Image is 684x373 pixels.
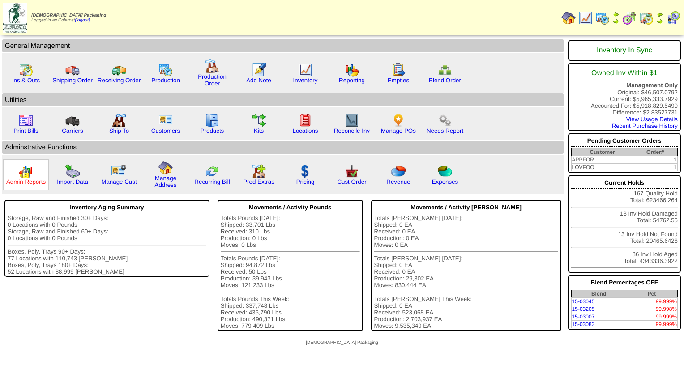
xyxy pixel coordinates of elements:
img: po.png [391,113,406,127]
img: workflow.gif [252,113,266,127]
img: pie_chart.png [391,164,406,178]
span: [DEMOGRAPHIC_DATA] Packaging [31,13,106,18]
img: calendarblend.gif [622,11,637,25]
a: 15-03205 [572,306,595,312]
img: pie_chart2.png [438,164,452,178]
img: factory2.gif [112,113,126,127]
div: Current Holds [571,177,678,189]
th: Pct [626,290,678,298]
img: graph2.png [19,164,33,178]
img: calendarcustomer.gif [666,11,680,25]
img: calendarinout.gif [19,63,33,77]
img: graph.gif [345,63,359,77]
img: arrowright.gif [612,18,620,25]
td: Utilities [2,93,564,106]
a: Recent Purchase History [612,123,678,129]
img: truck.gif [65,63,80,77]
a: Inventory [293,77,318,84]
a: Receiving Order [98,77,141,84]
div: Inventory In Sync [571,42,678,59]
a: Ship To [109,127,129,134]
a: Empties [388,77,409,84]
img: home.gif [158,161,173,175]
img: workflow.png [438,113,452,127]
img: zoroco-logo-small.webp [3,3,27,33]
img: truck3.gif [65,113,80,127]
div: Totals [PERSON_NAME] [DATE]: Shipped: 0 EA Received: 0 EA Production: 0 EA Moves: 0 EA Totals [PE... [374,215,558,329]
div: Totals Pounds [DATE]: Shipped: 33,701 Lbs Received: 310 Lbs Production: 0 Lbs Moves: 0 Lbs Totals... [221,215,360,329]
a: Expenses [432,178,458,185]
td: LOVFOO [571,164,633,171]
th: Blend [571,290,626,298]
a: Ins & Outs [12,77,40,84]
a: View Usage Details [626,116,678,123]
a: Recurring Bill [194,178,230,185]
div: Owned Inv Within $1 [571,65,678,82]
img: arrowright.gif [656,18,663,25]
a: Production [151,77,180,84]
a: Production Order [198,73,227,87]
td: General Management [2,39,564,52]
img: cabinet.gif [205,113,219,127]
img: arrowleft.gif [612,11,620,18]
img: arrowleft.gif [656,11,663,18]
div: Blend Percentages OFF [571,277,678,288]
img: cust_order.png [345,164,359,178]
img: invoice2.gif [19,113,33,127]
a: Add Note [246,77,271,84]
img: truck2.gif [112,63,126,77]
img: orders.gif [252,63,266,77]
a: Prod Extras [243,178,274,185]
div: Movements / Activity [PERSON_NAME] [374,202,558,213]
a: 15-03045 [572,298,595,305]
div: Storage, Raw and Finished 30+ Days: 0 Locations with 0 Pounds Storage, Raw and Finished 60+ Days:... [8,215,206,275]
img: home.gif [561,11,576,25]
img: dollar.gif [298,164,312,178]
a: Print Bills [13,127,38,134]
div: Management Only [571,82,678,89]
td: 1 [633,156,677,164]
a: Shipping Order [52,77,93,84]
a: Manage Address [155,175,177,188]
a: Locations [292,127,318,134]
a: Kits [254,127,264,134]
img: reconcile.gif [205,164,219,178]
td: 99.999% [626,313,678,321]
a: Pricing [296,178,315,185]
a: Carriers [62,127,83,134]
a: Reconcile Inv [334,127,370,134]
a: (logout) [75,18,90,23]
img: customers.gif [158,113,173,127]
img: line_graph.gif [578,11,593,25]
td: 1 [633,164,677,171]
div: 167 Quality Hold Total: 623466.264 13 Inv Hold Damaged Total: 54762.55 13 Inv Hold Not Found Tota... [568,175,681,273]
a: Blend Order [429,77,461,84]
img: factory.gif [205,59,219,73]
a: Revenue [386,178,410,185]
img: locations.gif [298,113,312,127]
span: [DEMOGRAPHIC_DATA] Packaging [306,340,378,345]
th: Customer [571,148,633,156]
a: 15-03083 [572,321,595,327]
td: 99.999% [626,321,678,328]
img: workorder.gif [391,63,406,77]
img: prodextras.gif [252,164,266,178]
img: line_graph2.gif [345,113,359,127]
img: calendarprod.gif [595,11,610,25]
img: calendarinout.gif [639,11,654,25]
img: line_graph.gif [298,63,312,77]
td: Adminstrative Functions [2,141,564,154]
a: 15-03007 [572,314,595,320]
td: APPFOR [571,156,633,164]
a: Reporting [339,77,365,84]
a: Needs Report [427,127,463,134]
td: 99.999% [626,298,678,305]
div: Inventory Aging Summary [8,202,206,213]
span: Logged in as Colerost [31,13,106,23]
a: Admin Reports [6,178,46,185]
a: Import Data [57,178,88,185]
a: Cust Order [337,178,366,185]
img: managecust.png [111,164,128,178]
div: Movements / Activity Pounds [221,202,360,213]
div: Original: $46,507.0792 Current: $5,965,333.7929 Accounted For: $5,918,829.5490 Difference: $2.835... [568,63,681,131]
